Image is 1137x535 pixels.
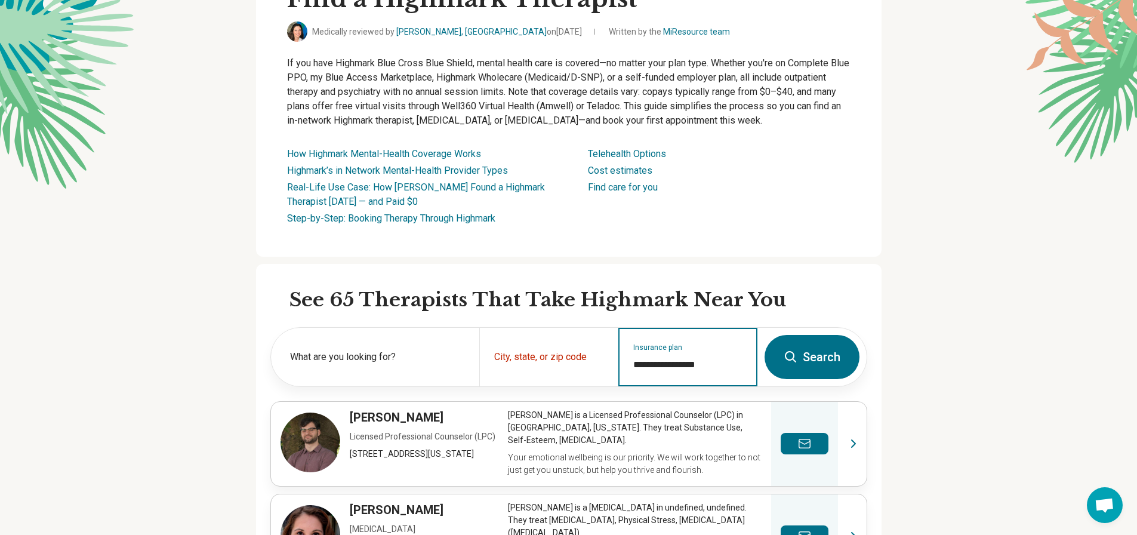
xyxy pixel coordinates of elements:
p: If you have Highmark Blue Cross Blue Shield, mental health care is covered—no matter your plan ty... [287,56,851,128]
a: Real-Life Use Case: How [PERSON_NAME] Found a Highmark Therapist [DATE] — and Paid $0 [287,182,545,207]
a: [PERSON_NAME], [GEOGRAPHIC_DATA] [396,27,547,36]
button: Send a message [781,433,828,454]
a: MiResource team [663,27,730,36]
div: Open chat [1087,487,1123,523]
label: What are you looking for? [290,350,465,364]
span: Medically reviewed by [312,26,582,38]
span: on [DATE] [547,27,582,36]
a: Highmark’s in Network Mental-Health Provider Types [287,165,508,176]
span: Written by the [609,26,730,38]
a: Find care for you [588,182,658,193]
h2: See 65 Therapists That Take Highmark Near You [289,288,867,313]
button: Search [765,335,859,379]
a: Cost estimates [588,165,652,176]
a: Step-by-Step: Booking Therapy Through Highmark [287,213,495,224]
a: Telehealth Options [588,148,666,159]
a: How Highmark Mental-Health Coverage Works [287,148,481,159]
